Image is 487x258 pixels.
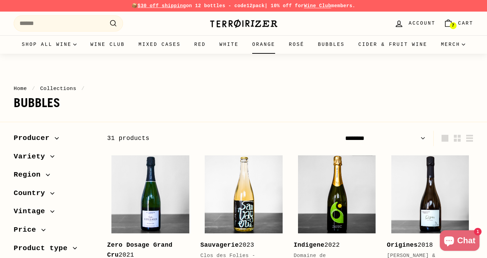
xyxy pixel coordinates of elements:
[387,240,466,250] div: 2018
[14,243,73,254] span: Product type
[458,20,473,27] span: Cart
[282,35,311,54] a: Rosé
[14,132,55,144] span: Producer
[200,242,239,248] b: Sauvagerie
[14,96,473,110] h1: Bubbles
[434,35,472,54] summary: Merch
[14,188,50,199] span: Country
[246,3,265,9] strong: 12pack
[107,133,290,143] div: 31 products
[438,230,482,253] inbox-online-store-chat: Shopify online store chat
[387,242,418,248] b: Origines
[80,86,86,92] span: /
[14,204,96,222] button: Vintage
[14,167,96,186] button: Region
[311,35,351,54] a: Bubbles
[14,151,50,163] span: Variety
[294,240,373,250] div: 2022
[245,35,282,54] a: Orange
[304,3,331,9] a: Wine Club
[14,169,46,181] span: Region
[14,206,50,217] span: Vintage
[14,149,96,168] button: Variety
[452,23,454,28] span: 7
[200,240,280,250] div: 2023
[83,35,132,54] a: Wine Club
[15,35,84,54] summary: Shop all wine
[132,35,187,54] a: Mixed Cases
[30,86,37,92] span: /
[14,224,41,236] span: Price
[390,13,439,34] a: Account
[187,35,213,54] a: Red
[40,86,76,92] a: Collections
[14,2,473,10] p: 📦 on 12 bottles - code | 10% off for members.
[352,35,434,54] a: Cider & Fruit Wine
[14,85,473,93] nav: breadcrumbs
[213,35,245,54] a: White
[138,3,186,9] span: $30 off shipping
[14,131,96,149] button: Producer
[14,86,27,92] a: Home
[14,186,96,204] button: Country
[409,20,435,27] span: Account
[294,242,324,248] b: Indigene
[14,222,96,241] button: Price
[439,13,477,34] a: Cart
